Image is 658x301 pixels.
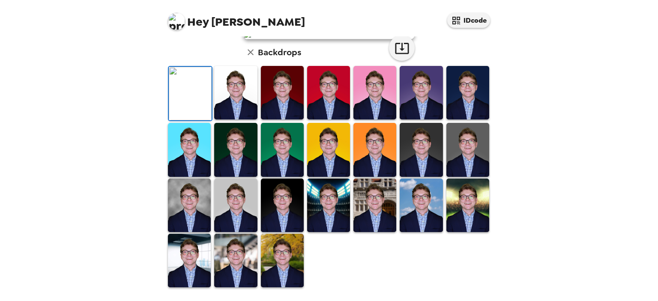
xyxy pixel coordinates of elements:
[258,45,301,59] h6: Backdrops
[187,14,209,30] span: Hey
[168,9,305,28] span: [PERSON_NAME]
[447,13,490,28] button: IDcode
[168,13,185,30] img: profile pic
[169,67,212,120] img: Original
